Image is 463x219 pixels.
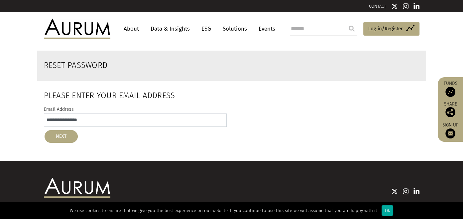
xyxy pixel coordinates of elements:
img: Twitter icon [391,3,398,10]
a: Funds [441,81,460,97]
div: Share [441,102,460,117]
a: Log in/Register [363,22,419,36]
img: Instagram icon [403,3,409,10]
a: About [120,23,142,35]
img: Access Funds [445,87,455,97]
h2: Reset Password [44,61,355,70]
img: Twitter icon [391,188,398,195]
img: Linkedin icon [413,3,419,10]
a: Data & Insights [147,23,193,35]
img: Linkedin icon [413,188,419,195]
input: Submit [345,22,358,35]
span: Log in/Register [368,25,403,33]
img: Instagram icon [403,188,409,195]
a: ESG [198,23,214,35]
img: Sign up to our newsletter [445,128,455,138]
img: Aurum [44,19,110,39]
a: CONTACT [369,4,386,9]
button: NEXT [45,130,78,143]
a: Sign up [441,122,460,138]
a: Solutions [219,23,250,35]
a: Events [255,23,275,35]
div: Ok [382,205,393,216]
img: Share this post [445,107,455,117]
h2: Please enter your email address [44,91,227,101]
img: Aurum Logo [44,178,110,198]
label: Email Address [44,106,74,113]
